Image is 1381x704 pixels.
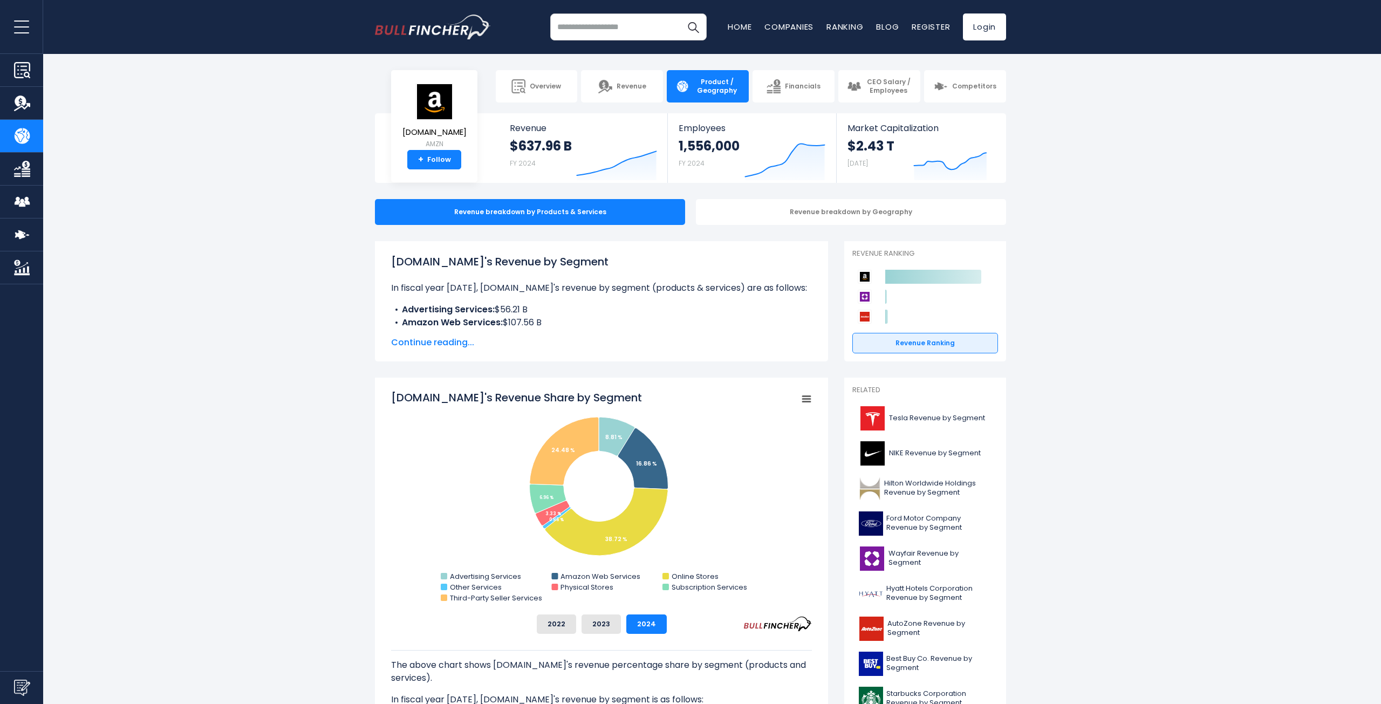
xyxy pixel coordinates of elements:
[886,654,992,673] span: Best Buy Co. Revenue by Segment
[679,159,705,168] small: FY 2024
[391,254,812,270] h1: [DOMAIN_NAME]'s Revenue by Segment
[838,70,920,102] a: CEO Salary / Employees
[668,113,836,183] a: Employees 1,556,000 FY 2024
[912,21,950,32] a: Register
[886,514,992,532] span: Ford Motor Company Revenue by Segment
[617,82,646,91] span: Revenue
[852,474,998,503] a: Hilton Worldwide Holdings Revenue by Segment
[847,159,868,168] small: [DATE]
[858,270,872,284] img: Amazon.com competitors logo
[530,82,561,91] span: Overview
[852,509,998,538] a: Ford Motor Company Revenue by Segment
[402,316,503,329] b: Amazon Web Services:
[764,21,813,32] a: Companies
[858,310,872,324] img: AutoZone competitors logo
[545,511,561,517] tspan: 3.33 %
[510,123,657,133] span: Revenue
[537,614,576,634] button: 2022
[450,593,542,603] text: Third-Party Seller Services
[391,659,812,685] p: The above chart shows [DOMAIN_NAME]'s revenue percentage share by segment (products and services).
[696,199,1006,225] div: Revenue breakdown by Geography
[391,316,812,329] li: $107.56 B
[837,113,1005,183] a: Market Capitalization $2.43 T [DATE]
[852,544,998,573] a: Wayfair Revenue by Segment
[402,128,467,137] span: [DOMAIN_NAME]
[785,82,821,91] span: Financials
[859,406,886,430] img: TSLA logo
[391,336,812,349] span: Continue reading...
[605,535,627,543] tspan: 38.72 %
[865,78,912,94] span: CEO Salary / Employees
[859,546,885,571] img: W logo
[391,390,642,405] tspan: [DOMAIN_NAME]'s Revenue Share by Segment
[753,70,835,102] a: Financials
[581,70,663,102] a: Revenue
[402,303,495,316] b: Advertising Services:
[847,123,994,133] span: Market Capitalization
[859,617,884,641] img: AZO logo
[852,649,998,679] a: Best Buy Co. Revenue by Segment
[889,449,981,458] span: NIKE Revenue by Segment
[667,70,749,102] a: Product / Geography
[847,138,894,154] strong: $2.43 T
[680,13,707,40] button: Search
[679,123,825,133] span: Employees
[887,619,992,638] span: AutoZone Revenue by Segment
[859,582,883,606] img: H logo
[858,290,872,304] img: Wayfair competitors logo
[886,584,992,603] span: Hyatt Hotels Corporation Revenue by Segment
[679,138,740,154] strong: 1,556,000
[852,579,998,609] a: Hyatt Hotels Corporation Revenue by Segment
[636,460,657,468] tspan: 16.86 %
[694,78,740,94] span: Product / Geography
[402,139,467,149] small: AMZN
[407,150,461,169] a: +Follow
[560,571,640,582] text: Amazon Web Services
[888,549,992,568] span: Wayfair Revenue by Segment
[402,83,467,151] a: [DOMAIN_NAME] AMZN
[391,282,812,295] p: In fiscal year [DATE], [DOMAIN_NAME]'s revenue by segment (products & services) are as follows:
[952,82,996,91] span: Competitors
[876,21,899,32] a: Blog
[510,159,536,168] small: FY 2024
[924,70,1006,102] a: Competitors
[375,15,491,39] img: bullfincher logo
[375,15,491,39] a: Go to homepage
[963,13,1006,40] a: Login
[496,70,578,102] a: Overview
[418,155,423,165] strong: +
[391,303,812,316] li: $56.21 B
[852,439,998,468] a: NIKE Revenue by Segment
[549,517,564,523] tspan: 0.85 %
[852,386,998,395] p: Related
[826,21,863,32] a: Ranking
[728,21,751,32] a: Home
[582,614,621,634] button: 2023
[391,390,812,606] svg: Amazon.com's Revenue Share by Segment
[859,476,881,501] img: HLT logo
[560,582,613,592] text: Physical Stores
[450,582,502,592] text: Other Services
[551,446,575,454] tspan: 24.48 %
[672,571,719,582] text: Online Stores
[852,333,998,353] a: Revenue Ranking
[499,113,668,183] a: Revenue $637.96 B FY 2024
[852,249,998,258] p: Revenue Ranking
[626,614,667,634] button: 2024
[539,495,553,501] tspan: 6.96 %
[859,441,886,466] img: NKE logo
[889,414,985,423] span: Tesla Revenue by Segment
[605,433,623,441] tspan: 8.81 %
[852,404,998,433] a: Tesla Revenue by Segment
[884,479,992,497] span: Hilton Worldwide Holdings Revenue by Segment
[510,138,572,154] strong: $637.96 B
[450,571,521,582] text: Advertising Services
[375,199,685,225] div: Revenue breakdown by Products & Services
[859,511,883,536] img: F logo
[859,652,883,676] img: BBY logo
[852,614,998,644] a: AutoZone Revenue by Segment
[672,582,747,592] text: Subscription Services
